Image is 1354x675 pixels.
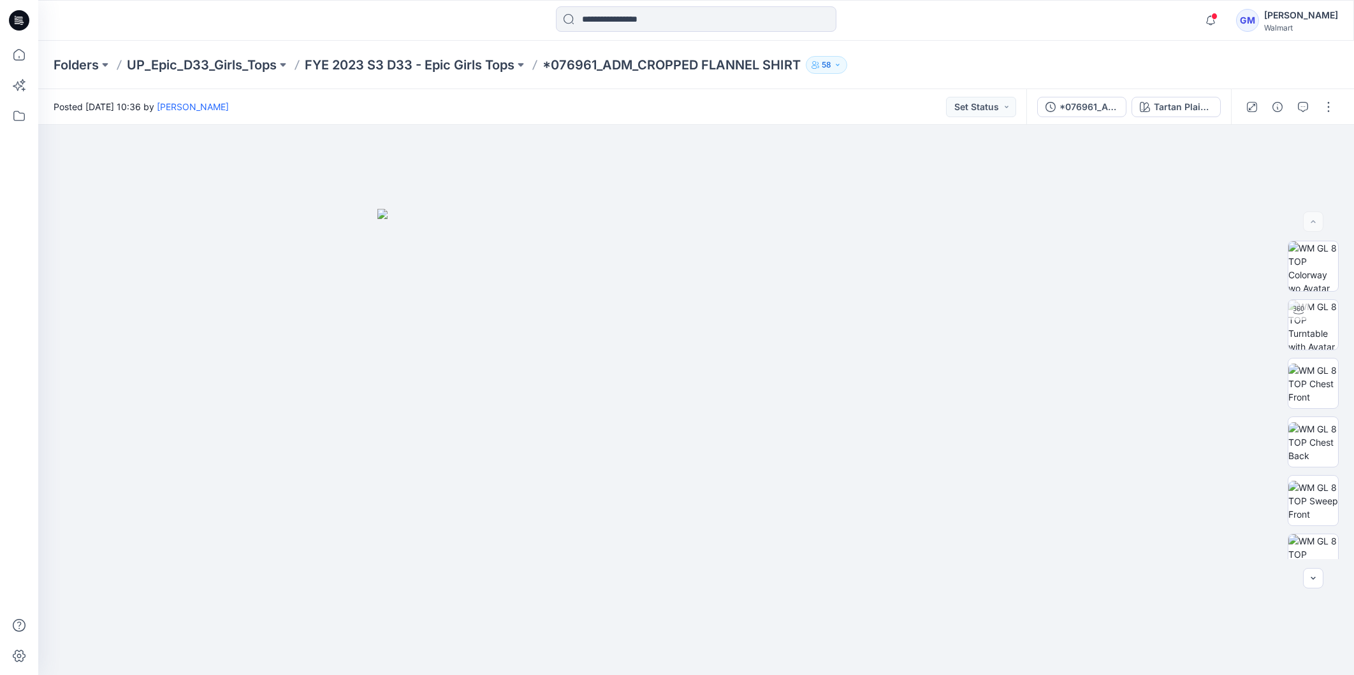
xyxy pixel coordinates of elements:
button: Details [1267,97,1288,117]
p: 58 [822,58,831,72]
div: Tartan Plaid_S3 22_WG repeat CC4 [1154,100,1212,114]
button: *076961_ADM_CROPPED FLANNEL SHIRT [1037,97,1126,117]
img: WM GL 8 TOP Sweep Front [1288,481,1338,521]
a: Folders [54,56,99,74]
p: *076961_ADM_CROPPED FLANNEL SHIRT [542,56,801,74]
div: [PERSON_NAME] [1264,8,1338,23]
button: 58 [806,56,847,74]
button: Tartan Plaid_S3 22_WG repeat CC4 [1132,97,1221,117]
a: [PERSON_NAME] [157,101,229,112]
img: WM GL 8 TOP Chest Front [1288,364,1338,404]
span: Posted [DATE] 10:36 by [54,100,229,113]
img: WM GL 8 TOP Colorway wo Avatar [1288,241,1338,291]
img: WM GL 8 TOP Chest Back [1288,422,1338,462]
img: WM GL 8 TOP Shoulder Side Short Slv 1 [1288,534,1338,584]
div: GM [1236,9,1259,32]
a: FYE 2023 S3 D33 - Epic Girls Tops [305,56,514,74]
div: *076961_ADM_CROPPED FLANNEL SHIRT [1059,100,1118,114]
a: UP_Epic_D33_Girls_Tops [127,56,277,74]
img: eyJhbGciOiJIUzI1NiIsImtpZCI6IjAiLCJzbHQiOiJzZXMiLCJ0eXAiOiJKV1QifQ.eyJkYXRhIjp7InR5cGUiOiJzdG9yYW... [377,209,1015,675]
div: Walmart [1264,23,1338,32]
img: WM GL 8 TOP Turntable with Avatar [1288,300,1338,350]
